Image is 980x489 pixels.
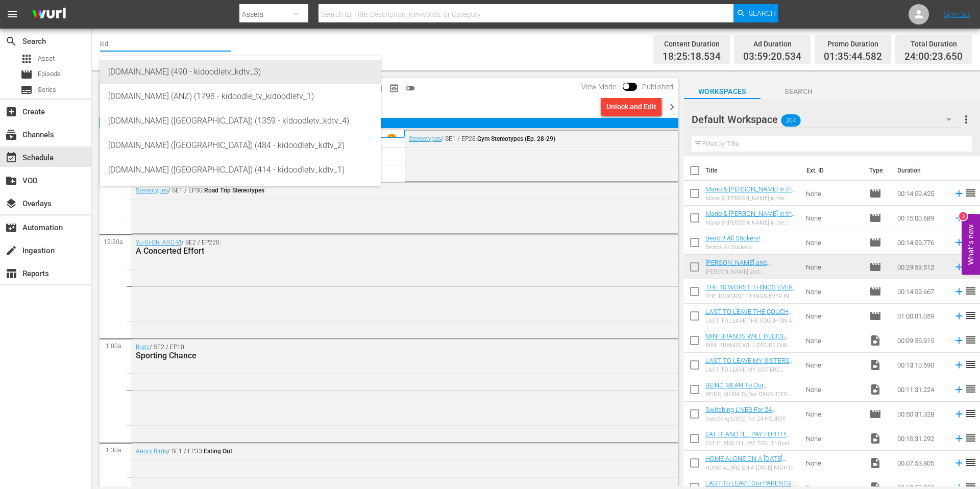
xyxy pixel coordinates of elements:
span: preview_outlined [389,83,399,93]
span: 18:25:18.534 [663,51,721,63]
span: Episode [869,212,881,224]
span: Gym Stereotypes (Ep. 28-29) [477,135,555,142]
svg: Add to Schedule [953,457,965,469]
div: Default Workspace [692,105,961,134]
span: Workspaces [684,85,761,98]
td: None [802,181,865,206]
td: None [802,304,865,328]
div: HOME ALONE ON A [DATE] NIGHT!! [705,464,798,471]
div: / SE1 / EP30: [136,187,619,194]
div: / SE1 / EP28: [409,135,623,142]
span: Episode [869,187,881,200]
span: chevron_left [100,101,112,113]
td: 00:15:31.292 [893,426,949,451]
div: Total Duration [904,37,963,51]
svg: Add to Schedule [953,310,965,322]
div: / SE2 / EP220: [136,239,619,256]
span: Overlays [5,198,17,210]
td: 00:13:10.590 [893,353,949,377]
th: Ext. ID [800,156,863,185]
span: reorder [965,187,977,199]
button: Search [733,4,778,22]
p: 1 [390,135,394,142]
td: 00:14:59.667 [893,279,949,304]
div: BEING MEAN To Our DAUGHTER Then SURPRISING Her With A PUPPY!! [705,391,798,398]
div: / SE2 / EP10: [136,344,619,360]
a: Switching LIVES For 24 HOURS!! [705,406,776,421]
span: 03:59:20.534 [743,51,801,63]
td: 00:29:59.512 [893,255,949,279]
div: / SE1 / EP33: [136,448,619,455]
span: Video [869,359,881,371]
span: subscriptions [5,129,17,141]
span: 03:59:20.534 [100,118,195,128]
a: EAT IT AND I'LL PAY FOR IT!! (bad food) [705,430,791,446]
th: Duration [891,156,952,185]
span: Automation [5,222,17,234]
span: menu [6,8,18,20]
td: 00:11:31.224 [893,377,949,402]
a: HOME ALONE ON A [DATE] NIGHT!! [705,455,787,470]
svg: Add to Schedule [953,237,965,248]
a: Beach! All Stickers! [705,234,761,242]
span: Episode [869,285,881,298]
span: Episode [20,68,33,81]
a: BEING MEAN To Our DAUGHTER Then SURPRISING Her With A PUPPY!! [705,381,795,404]
div: Ad Duration [743,37,801,51]
td: 00:07:53.805 [893,451,949,475]
span: reorder [965,456,977,469]
a: THE 10 WORST THINGS EVER IN LIFE! (Ep. 4, 7 & 8) [705,283,797,299]
span: Create [5,106,17,118]
td: None [802,255,865,279]
span: Series [38,85,56,95]
span: reorder [965,407,977,420]
a: Mario & [PERSON_NAME] in the Mushroom Cup! [705,185,796,201]
div: THE 10 WORST THINGS EVER IN LIFE! / MY MAY FAVORITES / THE TOP 10 BEST THINGS IN LIFE [705,293,798,300]
td: 00:14:59.425 [893,181,949,206]
span: reorder [965,334,977,346]
a: MINI BRANDS WILL DECIDE OUR DINNER!! [705,332,790,348]
div: [DOMAIN_NAME] ([GEOGRAPHIC_DATA]) (484 - kidoodletv_kdtv_2) [108,133,373,158]
button: Open Feedback Widget [962,214,980,275]
button: Unlock and Edit [601,97,661,116]
div: EAT IT AND I'LL PAY FOR IT!! (bad food) [705,440,798,447]
td: None [802,402,865,426]
span: Search [5,35,17,47]
span: 304 [781,110,800,131]
svg: Add to Schedule [953,359,965,371]
span: Series [20,84,33,96]
span: Episode [869,236,881,249]
td: None [802,451,865,475]
a: [PERSON_NAME] and [PERSON_NAME] VACATION in Alphabetical Order (Eps. 2 & 4) [705,259,793,282]
a: Angry Birds [136,448,167,455]
span: Episode [869,261,881,273]
td: 00:50:31.328 [893,402,949,426]
td: 00:15:00.689 [893,206,949,230]
div: [DOMAIN_NAME] (490 - kidoodletv_kdtv_3) [108,60,373,84]
span: Road Trip Stereotypes [204,187,264,194]
td: None [802,230,865,255]
a: Stereotypes [136,187,168,194]
div: [DOMAIN_NAME] ([GEOGRAPHIC_DATA]) (1359 - kidoodletv_kdtv_4) [108,109,373,133]
span: reorder [965,383,977,395]
a: Mario & [PERSON_NAME] in the Flower Cup! [705,210,796,225]
svg: Add to Schedule [953,433,965,444]
span: Episode [869,310,881,322]
img: ans4CAIJ8jUAAAAAAAAAAAAAAAAAAAAAAAAgQb4GAAAAAAAAAAAAAAAAAAAAAAAAJMjXAAAAAAAAAAAAAAAAAAAAAAAAgAT5G... [24,3,73,27]
svg: Add to Schedule [953,212,965,224]
span: Asset [20,53,33,65]
div: A Concerted Effort [136,246,619,256]
td: None [802,377,865,402]
div: LAST TO LEAVE MY SISTERS CLOSET AT 3AM!! [705,366,798,373]
td: None [802,426,865,451]
svg: Add to Schedule [953,384,965,395]
span: View Mode: [576,83,623,91]
a: Stereotypes [409,135,441,142]
span: VOD [5,175,17,187]
div: Unlock and Edit [606,97,656,116]
div: LAST TO LEAVE THE COUCH ON A [DATE] NIGHT!! [705,317,798,324]
div: Mario & [PERSON_NAME] in the Flower Cup! [705,219,798,226]
a: Yu-Gi-Oh! ARC-V! [136,239,181,246]
th: Type [863,156,891,185]
span: more_vert [960,113,972,126]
